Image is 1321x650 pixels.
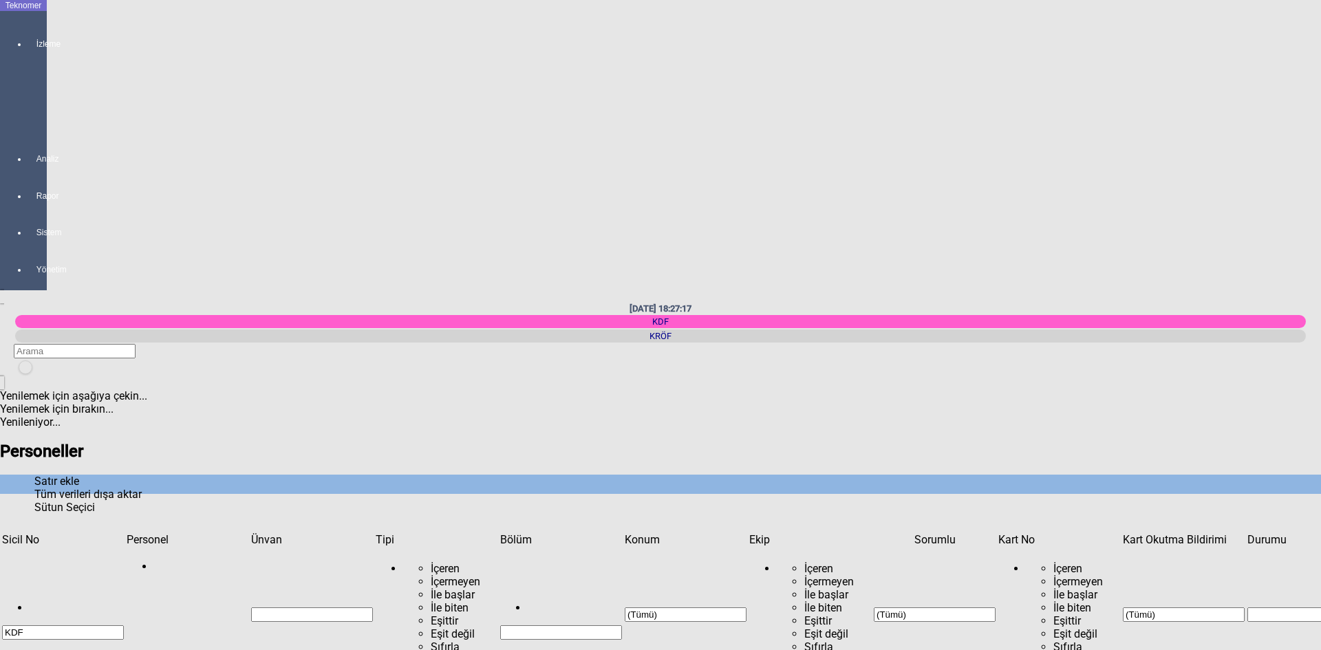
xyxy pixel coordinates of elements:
[873,532,996,547] td: Sütun Sorumlu
[2,533,124,546] div: Sicil No
[998,533,1120,546] div: Kart No
[126,532,249,547] td: Sütun Personel
[431,614,458,627] span: Eşittir
[1053,627,1097,640] span: Eşit değil
[431,614,497,627] div: Search box
[431,575,497,588] div: Search box
[804,588,848,601] span: İle başlar
[1053,601,1120,614] div: Search box
[1053,627,1120,640] div: Search box
[34,488,1287,501] div: Tüm verileri dışa aktar
[1123,533,1245,546] div: Kart Okutma Bildirimi
[804,562,871,575] div: Search box
[804,601,871,614] div: Search box
[804,601,842,614] span: İle biten
[1053,601,1091,614] span: İle biten
[36,227,38,238] span: Sistem
[431,627,475,640] span: Eşit değil
[431,627,497,640] div: Search box
[431,575,480,588] span: İçermeyen
[251,533,373,546] div: Ünvan
[874,533,996,546] div: Sorumlu
[431,588,497,601] div: Search box
[804,575,871,588] div: Search box
[431,588,475,601] span: İle başlar
[624,532,747,547] td: Sütun Konum
[1053,575,1103,588] span: İçermeyen
[34,488,142,501] span: Tüm verileri dışa aktar
[500,532,623,547] td: Sütun Bölüm
[2,625,124,640] input: Filtre hücresi
[127,533,248,546] div: Personel
[1053,562,1120,575] div: Search box
[250,532,374,547] td: Sütun Ünvan
[749,533,871,546] div: Ekip
[431,562,460,575] span: İçeren
[34,475,1287,488] div: Satır ekle
[804,575,854,588] span: İçermeyen
[251,607,373,622] input: Filtre hücresi
[874,607,996,622] input: Filtre hücresi
[1053,562,1082,575] span: İçeren
[1,532,125,547] td: Sütun Sicil No
[625,607,747,622] input: Filtre hücresi
[15,315,1306,328] div: KDF
[1053,614,1081,627] span: Eşittir
[375,532,498,547] td: Sütun Tipi
[1122,532,1245,547] td: Sütun Kart Okutma Bildirimi
[804,562,833,575] span: İçeren
[34,475,79,488] span: Satır ekle
[431,562,497,575] div: Search box
[804,614,832,627] span: Eşittir
[7,495,37,510] td: Sütun undefined
[431,601,497,614] div: Search box
[1053,588,1120,601] div: Search box
[1053,575,1120,588] div: Search box
[14,344,136,358] input: Arama
[36,191,38,202] span: Rapor
[804,627,848,640] span: Eşit değil
[376,533,497,546] div: Tipi
[625,533,747,546] div: Konum
[1053,614,1120,627] div: Search box
[36,153,38,164] span: Analiz
[34,501,1287,514] div: Sütun Seçici
[500,533,622,546] div: Bölüm
[15,329,1306,343] div: KRÖF
[34,501,95,514] span: Sütun Seçici
[804,627,871,640] div: Search box
[804,614,871,627] div: Search box
[431,601,469,614] span: İle biten
[500,625,622,640] input: Filtre hücresi
[749,532,872,547] td: Sütun Ekip
[804,588,871,601] div: Search box
[1053,588,1097,601] span: İle başlar
[36,264,38,275] span: Yönetim
[998,532,1121,547] td: Sütun Kart No
[1123,607,1245,622] input: Filtre hücresi
[36,39,38,50] span: İzleme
